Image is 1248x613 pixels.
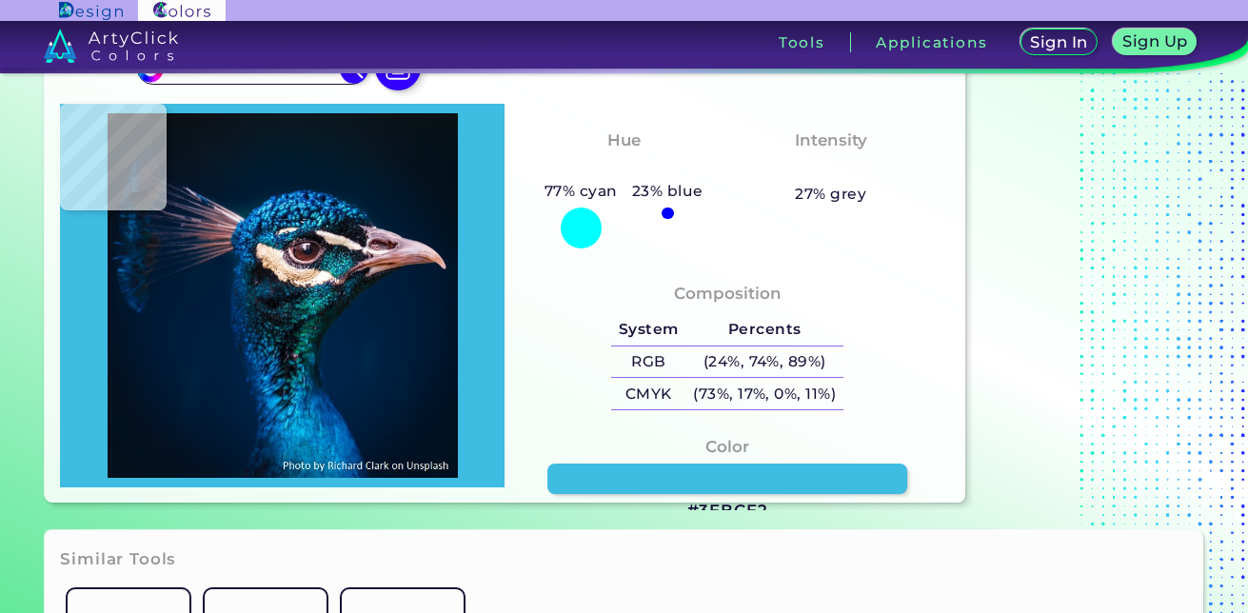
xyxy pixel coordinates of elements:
[705,433,749,461] h4: Color
[611,314,685,346] h5: System
[1125,34,1184,49] h5: Sign Up
[795,127,867,154] h4: Intensity
[779,35,825,49] h3: Tools
[44,29,178,63] img: logo_artyclick_colors_white.svg
[795,182,866,207] h5: 27% grey
[786,156,876,179] h3: Medium
[1024,30,1095,54] a: Sign In
[686,346,843,378] h5: (24%, 74%, 89%)
[59,2,123,20] img: ArtyClick Design logo
[1033,35,1084,49] h5: Sign In
[686,378,843,409] h5: (73%, 17%, 0%, 11%)
[562,156,685,179] h3: Bluish Cyan
[876,35,987,49] h3: Applications
[611,346,685,378] h5: RGB
[537,179,624,204] h5: 77% cyan
[69,113,495,478] img: img_pavlin.jpg
[1118,30,1193,54] a: Sign Up
[60,548,176,571] h3: Similar Tools
[611,378,685,409] h5: CMYK
[607,127,641,154] h4: Hue
[687,500,768,523] h3: #3EBCE2
[686,314,843,346] h5: Percents
[624,179,710,204] h5: 23% blue
[674,280,782,307] h4: Composition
